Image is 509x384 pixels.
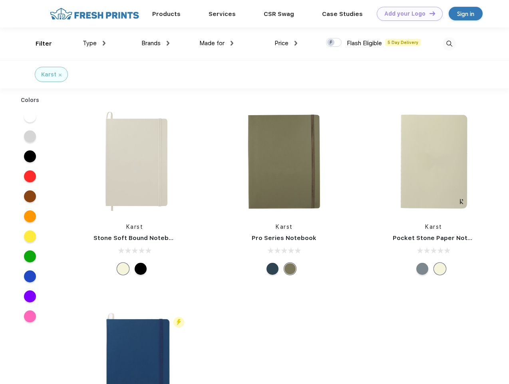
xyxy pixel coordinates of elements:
[443,37,456,50] img: desktop_search.svg
[36,39,52,48] div: Filter
[274,40,288,47] span: Price
[284,263,296,275] div: Olive
[135,263,147,275] div: Black
[425,224,442,230] a: Karst
[385,39,421,46] span: 5 Day Delivery
[59,74,62,76] img: filter_cancel.svg
[126,224,143,230] a: Karst
[381,108,487,215] img: func=resize&h=266
[117,263,129,275] div: Beige
[82,108,188,215] img: func=resize&h=266
[294,41,297,46] img: dropdown.png
[83,40,97,47] span: Type
[41,70,56,79] div: Karst
[103,41,105,46] img: dropdown.png
[449,7,483,20] a: Sign in
[434,263,446,275] div: Beige
[141,40,161,47] span: Brands
[173,317,184,328] img: flash_active_toggle.svg
[264,10,294,18] a: CSR Swag
[231,41,233,46] img: dropdown.png
[429,11,435,16] img: DT
[393,234,487,242] a: Pocket Stone Paper Notebook
[167,41,169,46] img: dropdown.png
[384,10,425,17] div: Add your Logo
[416,263,428,275] div: Gray
[15,96,46,104] div: Colors
[266,263,278,275] div: Navy
[209,10,236,18] a: Services
[231,108,337,215] img: func=resize&h=266
[199,40,225,47] span: Made for
[152,10,181,18] a: Products
[276,224,293,230] a: Karst
[347,40,382,47] span: Flash Eligible
[457,9,474,18] div: Sign in
[93,234,180,242] a: Stone Soft Bound Notebook
[48,7,141,21] img: fo%20logo%202.webp
[252,234,316,242] a: Pro Series Notebook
